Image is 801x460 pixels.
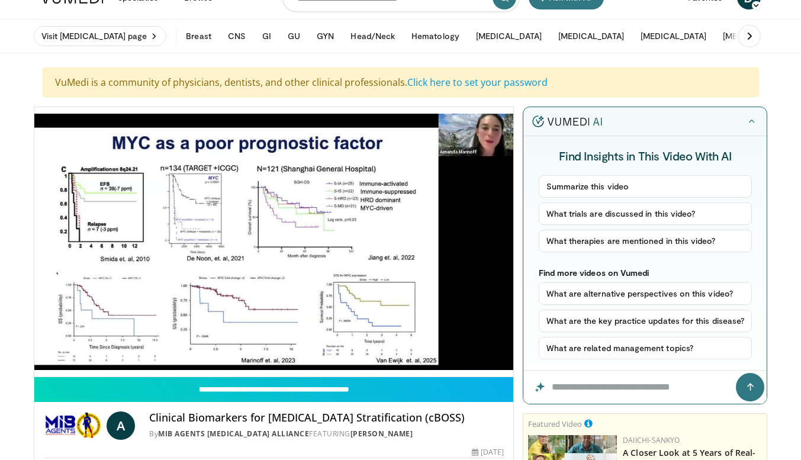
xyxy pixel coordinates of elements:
[281,24,307,48] button: GU
[350,429,413,439] a: [PERSON_NAME]
[539,268,752,278] p: Find more videos on Vumedi
[539,337,752,359] button: What are related management topics?
[623,435,680,445] a: Daiichi-Sankyo
[532,115,602,127] img: vumedi-ai-logo.v2.svg
[343,24,402,48] button: Head/Neck
[551,24,631,48] button: [MEDICAL_DATA]
[539,148,752,163] h4: Find Insights in This Video With AI
[539,310,752,332] button: What are the key practice updates for this disease?
[539,175,752,198] button: Summarize this video
[633,24,713,48] button: [MEDICAL_DATA]
[158,429,309,439] a: MIB Agents [MEDICAL_DATA] Alliance
[539,282,752,305] button: What are alternative perspectives on this video?
[149,429,504,439] div: By FEATURING
[404,24,467,48] button: Hematology
[43,67,759,97] div: VuMedi is a community of physicians, dentists, and other clinical professionals.
[44,411,102,440] img: MIB Agents Osteosarcoma Alliance
[523,371,767,404] input: Question for the AI
[716,24,796,48] button: [MEDICAL_DATA]
[34,107,514,377] video-js: Video Player
[149,411,504,424] h4: Clinical Biomarkers for [MEDICAL_DATA] Stratification (cBOSS)
[528,419,582,429] small: Featured Video
[179,24,218,48] button: Breast
[34,26,167,46] a: Visit [MEDICAL_DATA] page
[407,76,548,89] a: Click here to set your password
[255,24,278,48] button: GI
[472,447,504,458] div: [DATE]
[221,24,253,48] button: CNS
[310,24,341,48] button: GYN
[539,202,752,225] button: What trials are discussed in this video?
[469,24,549,48] button: [MEDICAL_DATA]
[107,411,135,440] a: A
[539,230,752,252] button: What therapies are mentioned in this video?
